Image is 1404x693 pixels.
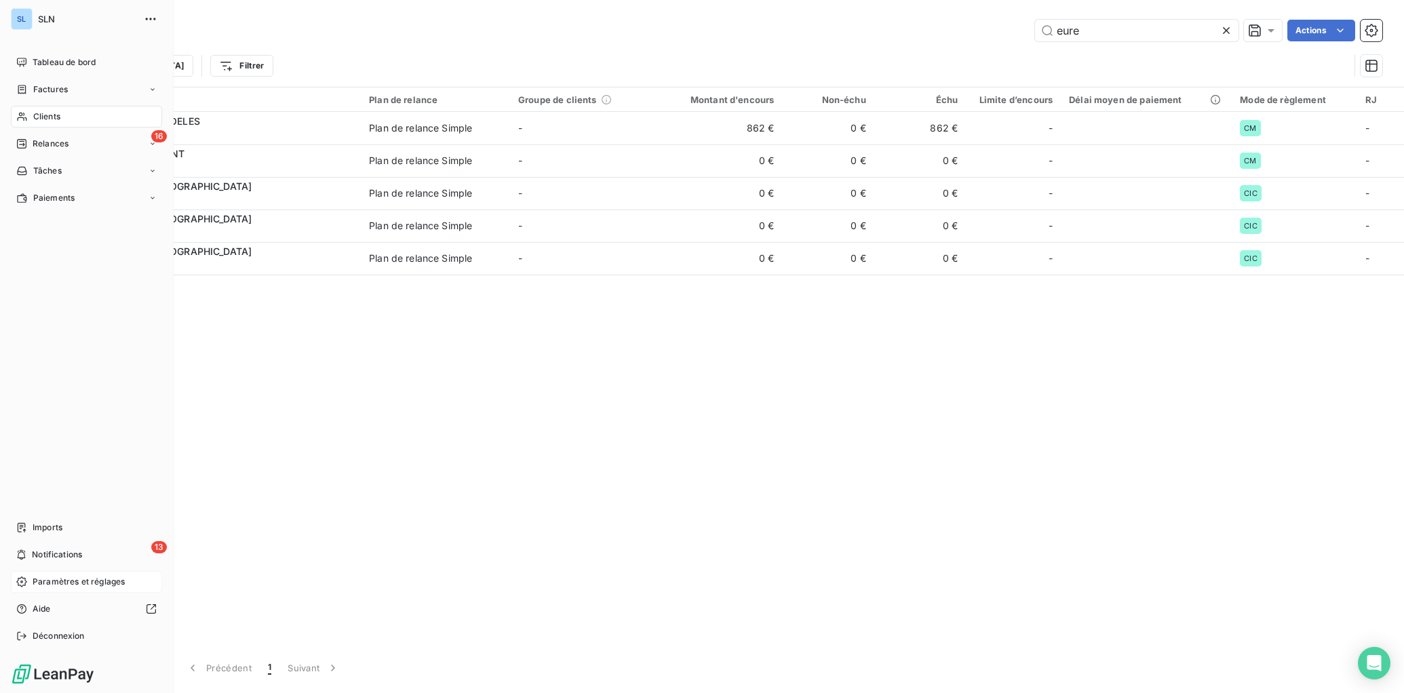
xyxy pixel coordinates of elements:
[782,144,874,177] td: 0 €
[151,541,167,553] span: 13
[874,112,966,144] td: 862 €
[1287,20,1355,41] button: Actions
[33,165,62,177] span: Tâches
[659,210,782,242] td: 0 €
[11,663,95,685] img: Logo LeanPay
[1365,187,1369,199] span: -
[1365,94,1396,105] div: RJ
[518,220,522,231] span: -
[1049,186,1053,200] span: -
[518,94,597,105] span: Groupe de clients
[1049,121,1053,135] span: -
[1240,94,1349,105] div: Mode de règlement
[94,161,353,174] span: 727
[782,210,874,242] td: 0 €
[94,193,353,207] span: 517
[1358,647,1390,679] div: Open Intercom Messenger
[94,128,353,142] span: 619
[874,177,966,210] td: 0 €
[279,654,348,682] button: Suivant
[33,83,68,96] span: Factures
[33,138,69,150] span: Relances
[33,630,85,642] span: Déconnexion
[369,121,472,135] div: Plan de relance Simple
[1244,157,1256,165] span: CM
[874,144,966,177] td: 0 €
[874,242,966,275] td: 0 €
[518,252,522,264] span: -
[151,130,167,142] span: 16
[659,144,782,177] td: 0 €
[1049,252,1053,265] span: -
[33,521,62,534] span: Imports
[33,603,51,615] span: Aide
[667,94,774,105] div: Montant d'encours
[782,242,874,275] td: 0 €
[1365,155,1369,166] span: -
[782,177,874,210] td: 0 €
[1035,20,1239,41] input: Rechercher
[369,186,472,200] div: Plan de relance Simple
[974,94,1053,105] div: Limite d’encours
[11,598,162,620] a: Aide
[369,154,472,167] div: Plan de relance Simple
[782,112,874,144] td: 0 €
[1244,254,1257,262] span: CIC
[1069,94,1224,105] div: Délai moyen de paiement
[518,187,522,199] span: -
[1244,124,1256,132] span: CM
[1365,252,1369,264] span: -
[1244,189,1257,197] span: CIC
[94,226,353,239] span: 516
[369,94,502,105] div: Plan de relance
[33,56,96,68] span: Tableau de bord
[659,177,782,210] td: 0 €
[38,14,136,24] span: SLN
[33,111,60,123] span: Clients
[178,654,260,682] button: Précédent
[260,654,279,682] button: 1
[1244,222,1257,230] span: CIC
[790,94,865,105] div: Non-échu
[33,192,75,204] span: Paiements
[659,242,782,275] td: 0 €
[210,55,273,77] button: Filtrer
[882,94,958,105] div: Échu
[268,661,271,675] span: 1
[33,576,125,588] span: Paramètres et réglages
[11,8,33,30] div: SL
[94,258,353,272] span: 518
[659,112,782,144] td: 862 €
[874,210,966,242] td: 0 €
[1049,219,1053,233] span: -
[369,219,472,233] div: Plan de relance Simple
[518,155,522,166] span: -
[518,122,522,134] span: -
[1049,154,1053,167] span: -
[1365,122,1369,134] span: -
[1365,220,1369,231] span: -
[369,252,472,265] div: Plan de relance Simple
[32,549,82,561] span: Notifications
